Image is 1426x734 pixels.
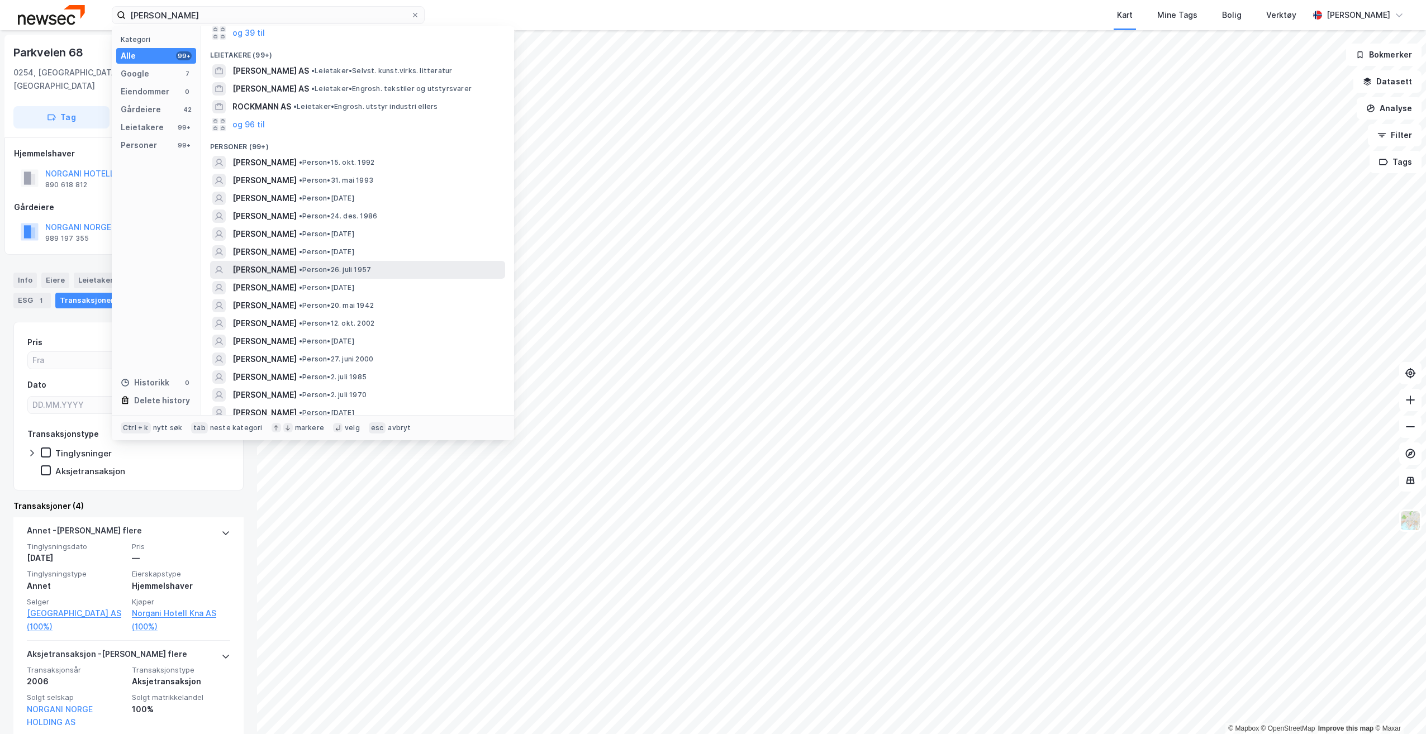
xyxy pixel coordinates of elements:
[299,230,354,239] span: Person • [DATE]
[55,466,125,476] div: Aksjetransaksjon
[121,121,164,134] div: Leietakere
[35,295,46,306] div: 1
[132,665,230,675] span: Transaksjonstype
[299,194,302,202] span: •
[299,390,302,399] span: •
[299,373,302,381] span: •
[191,422,208,433] div: tab
[121,49,136,63] div: Alle
[1400,510,1421,531] img: Z
[134,394,190,407] div: Delete history
[210,423,263,432] div: neste kategori
[1370,151,1422,173] button: Tags
[27,551,125,565] div: [DATE]
[232,263,297,277] span: [PERSON_NAME]
[132,675,230,688] div: Aksjetransaksjon
[299,265,302,274] span: •
[311,84,472,93] span: Leietaker • Engrosh. tekstiler og utstyrsvarer
[27,665,125,675] span: Transaksjonsår
[232,118,265,131] button: og 96 til
[299,212,377,221] span: Person • 24. des. 1986
[299,355,373,364] span: Person • 27. juni 2000
[1357,97,1422,120] button: Analyse
[232,370,297,384] span: [PERSON_NAME]
[232,352,297,366] span: [PERSON_NAME]
[299,158,374,167] span: Person • 15. okt. 1992
[1346,44,1422,66] button: Bokmerker
[299,373,367,382] span: Person • 2. juli 1985
[132,597,230,607] span: Kjøper
[299,408,302,417] span: •
[183,105,192,114] div: 42
[369,422,386,433] div: esc
[55,448,112,459] div: Tinglysninger
[311,66,452,75] span: Leietaker • Selvst. kunst.virks. litteratur
[13,499,244,513] div: Transaksjoner (4)
[1228,725,1259,732] a: Mapbox
[1370,680,1426,734] iframe: Chat Widget
[27,597,125,607] span: Selger
[27,693,125,702] span: Solgt selskap
[1327,8,1390,22] div: [PERSON_NAME]
[153,423,183,432] div: nytt søk
[299,158,302,166] span: •
[176,123,192,132] div: 99+
[201,42,514,62] div: Leietakere (99+)
[1261,725,1315,732] a: OpenStreetMap
[121,422,151,433] div: Ctrl + k
[27,336,42,349] div: Pris
[132,569,230,579] span: Eierskapstype
[183,69,192,78] div: 7
[176,51,192,60] div: 99+
[121,85,169,98] div: Eiendommer
[27,704,93,727] a: NORGANI NORGE HOLDING AS
[295,423,324,432] div: markere
[45,180,87,189] div: 890 618 812
[293,102,438,111] span: Leietaker • Engrosh. utstyr industri ellers
[74,273,136,288] div: Leietakere
[299,337,354,346] span: Person • [DATE]
[201,134,514,154] div: Personer (99+)
[293,102,297,111] span: •
[121,67,149,80] div: Google
[132,579,230,593] div: Hjemmelshaver
[1353,70,1422,93] button: Datasett
[1318,725,1373,732] a: Improve this map
[45,234,89,243] div: 989 197 355
[132,607,230,633] a: Norgani Hotell Kna AS (100%)
[311,66,315,75] span: •
[27,569,125,579] span: Tinglysningstype
[299,230,302,238] span: •
[388,423,411,432] div: avbryt
[13,44,85,61] div: Parkveien 68
[299,176,302,184] span: •
[27,579,125,593] div: Annet
[13,273,37,288] div: Info
[27,675,125,688] div: 2006
[121,376,169,389] div: Historikk
[311,84,315,93] span: •
[121,139,157,152] div: Personer
[299,176,373,185] span: Person • 31. mai 1993
[1266,8,1296,22] div: Verktøy
[299,337,302,345] span: •
[232,317,297,330] span: [PERSON_NAME]
[299,319,302,327] span: •
[232,26,265,40] button: og 39 til
[299,283,302,292] span: •
[121,103,161,116] div: Gårdeiere
[299,247,302,256] span: •
[55,293,132,308] div: Transaksjoner
[299,247,354,256] span: Person • [DATE]
[1370,680,1426,734] div: Kontrollprogram for chat
[232,227,297,241] span: [PERSON_NAME]
[121,35,196,44] div: Kategori
[126,7,411,23] input: Søk på adresse, matrikkel, gårdeiere, leietakere eller personer
[232,388,297,402] span: [PERSON_NAME]
[14,201,243,214] div: Gårdeiere
[299,355,302,363] span: •
[299,265,371,274] span: Person • 26. juli 1957
[41,273,69,288] div: Eiere
[183,87,192,96] div: 0
[183,378,192,387] div: 0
